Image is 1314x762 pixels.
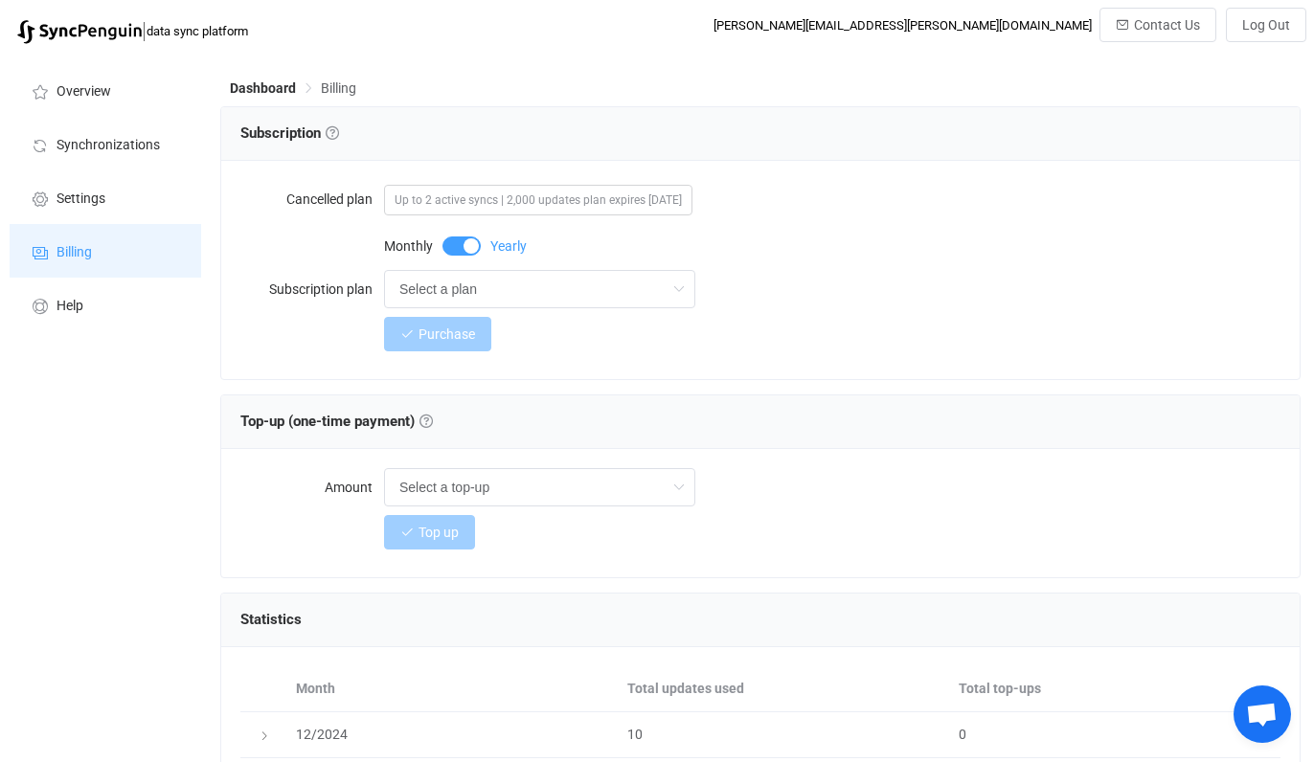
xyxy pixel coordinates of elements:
img: syncpenguin.svg [17,20,142,44]
a: Billing [10,224,201,278]
span: Top up [419,525,459,540]
button: Log Out [1226,8,1306,42]
button: Purchase [384,317,491,351]
label: Cancelled plan [240,180,384,218]
button: Contact Us [1099,8,1216,42]
div: 0 [949,724,1280,746]
span: Yearly [490,239,527,253]
span: Top-up (one-time payment) [240,413,433,430]
div: Breadcrumb [230,81,356,95]
div: [PERSON_NAME][EMAIL_ADDRESS][PERSON_NAME][DOMAIN_NAME] [714,18,1092,33]
a: Settings [10,170,201,224]
span: Monthly [384,239,433,253]
span: Billing [321,80,356,96]
a: Overview [10,63,201,117]
span: Purchase [419,326,475,342]
span: Settings [57,191,105,207]
span: Help [57,299,83,314]
a: Help [10,278,201,331]
div: Total top-ups [949,678,1280,700]
div: 10 [618,724,949,746]
span: Up to 2 active syncs | 2,000 updates plan expires [DATE] [384,185,692,215]
input: Select a plan [384,270,695,308]
input: Select a top-up [384,468,695,506]
span: Subscription [240,124,339,142]
div: Total updates used [618,678,949,700]
span: Log Out [1242,17,1290,33]
button: Top up [384,515,475,549]
span: Overview [57,84,111,100]
a: Synchronizations [10,117,201,170]
a: |data sync platform [17,17,248,44]
div: Month [286,678,618,700]
span: Contact Us [1134,17,1200,33]
span: Billing [57,245,92,260]
span: data sync platform [147,24,248,38]
span: | [142,17,147,44]
label: Amount [240,468,384,506]
div: Open chat [1234,685,1291,743]
div: 12/2024 [286,724,618,746]
span: Dashboard [230,80,296,96]
span: Statistics [240,611,302,628]
span: Synchronizations [57,138,160,153]
label: Subscription plan [240,270,384,308]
